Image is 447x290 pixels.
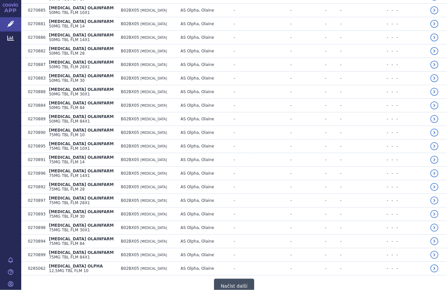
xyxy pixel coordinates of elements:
td: - [230,112,254,126]
td: - [292,153,327,167]
td: 0270890 [25,126,45,140]
td: - [341,85,388,99]
td: AS Olpha, Olaine [177,99,230,112]
td: - [341,72,388,85]
span: [MEDICAL_DATA] OLAINFARM [49,33,113,37]
td: - [341,221,388,235]
td: - [230,44,254,58]
span: [MEDICAL_DATA] OLAINFARM [49,250,113,255]
a: detail [430,115,438,123]
td: 0285062 [25,262,45,275]
span: B02BX05 [121,22,139,26]
a: detail [430,224,438,232]
td: - [393,262,427,275]
td: - [393,72,427,85]
td: - [292,167,327,180]
a: detail [430,6,438,14]
td: - [327,112,341,126]
td: - [327,58,341,72]
td: 0270886 [25,31,45,44]
td: - [230,72,254,85]
span: 50MG TBL FLM 84 [49,105,85,110]
td: 0270893 [25,207,45,221]
td: AS Olpha, Olaine [177,235,230,248]
span: 50MG TBL FLM 14 [49,24,85,29]
td: - [327,180,341,194]
td: - [254,248,292,262]
span: [MEDICAL_DATA] [140,240,167,243]
td: - [292,221,327,235]
td: - [341,262,388,275]
td: - [327,72,341,85]
a: detail [430,264,438,272]
td: - [388,221,393,235]
span: B02BX05 [121,212,139,216]
td: - [254,72,292,85]
td: - [341,112,388,126]
td: - [230,153,254,167]
span: [MEDICAL_DATA] OLAINFARM [49,74,113,78]
td: 0270888 [25,85,45,99]
span: 75MG TBL FLM 14 [49,160,85,164]
td: - [327,85,341,99]
td: - [230,140,254,153]
td: - [230,221,254,235]
td: AS Olpha, Olaine [177,167,230,180]
span: 75MG TBL FLM 28 [49,187,85,192]
span: B02BX05 [121,35,139,40]
span: [MEDICAL_DATA] [140,145,167,148]
td: AS Olpha, Olaine [177,207,230,221]
span: 75MG TBL FLM 10X1 [49,146,90,151]
a: detail [430,74,438,82]
td: - [292,85,327,99]
td: - [230,31,254,44]
td: - [388,99,393,112]
span: 75MG TBL FLM 30X1 [49,228,90,232]
span: [MEDICAL_DATA] OLAINFARM [49,87,113,92]
span: [MEDICAL_DATA] [140,131,167,135]
td: AS Olpha, Olaine [177,17,230,31]
span: [MEDICAL_DATA] OLPHA [49,264,103,268]
span: [MEDICAL_DATA] [140,9,167,12]
span: [MEDICAL_DATA] OLAINFARM [49,182,113,187]
td: - [292,58,327,72]
a: detail [430,197,438,204]
td: - [388,167,393,180]
td: - [254,112,292,126]
td: - [292,207,327,221]
td: - [393,153,427,167]
span: 50MG TBL FLM 28 [49,51,85,56]
td: 0270885 [25,4,45,17]
td: 0270887 [25,58,45,72]
td: AS Olpha, Olaine [177,112,230,126]
td: - [327,140,341,153]
td: - [327,44,341,58]
a: detail [430,33,438,41]
td: - [388,262,393,275]
td: - [327,153,341,167]
td: - [292,44,327,58]
td: - [388,85,393,99]
td: - [327,235,341,248]
td: 0270894 [25,235,45,248]
td: AS Olpha, Olaine [177,85,230,99]
span: [MEDICAL_DATA] [140,267,167,270]
span: B02BX05 [121,49,139,53]
td: - [388,180,393,194]
td: - [341,180,388,194]
span: B02BX05 [121,253,139,257]
td: - [388,194,393,207]
td: AS Olpha, Olaine [177,126,230,140]
span: [MEDICAL_DATA] [140,90,167,94]
td: - [388,126,393,140]
span: B02BX05 [121,185,139,189]
td: - [230,194,254,207]
td: - [254,85,292,99]
td: - [292,4,327,17]
td: - [341,235,388,248]
td: - [254,17,292,31]
td: - [230,58,254,72]
span: [MEDICAL_DATA] [140,226,167,230]
td: - [230,248,254,262]
a: detail [430,47,438,55]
